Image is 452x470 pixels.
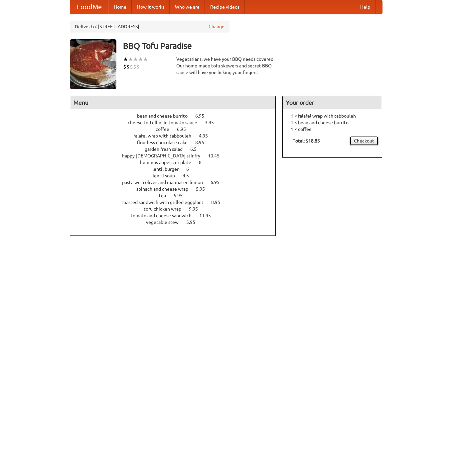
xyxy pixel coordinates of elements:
[70,0,108,14] a: FoodMe
[145,146,209,152] a: garden fresh salad 6.5
[156,127,176,132] span: coffee
[159,193,173,198] span: tea
[70,96,276,109] h4: Menu
[137,140,194,145] span: flourless chocolate cake
[170,0,205,14] a: Who we are
[70,39,116,89] img: angular.jpg
[199,160,208,165] span: 8
[133,133,198,139] span: falafel wrap with tabbouleh
[121,200,232,205] a: toasted sandwich with grilled eggplant 8.95
[128,56,133,63] li: ★
[143,56,148,63] li: ★
[211,200,227,205] span: 8.95
[132,0,170,14] a: How it works
[130,63,133,70] li: $
[122,153,232,158] a: happy [DEMOGRAPHIC_DATA] stir fry 10.45
[209,23,225,30] a: Change
[159,193,195,198] a: tea 5.95
[146,220,185,225] span: vegetable stew
[189,206,205,212] span: 9.95
[195,140,211,145] span: 8.95
[144,206,188,212] span: tofu chicken wrap
[122,180,210,185] span: pasta with olives and marinated lemon
[121,200,210,205] span: toasted sandwich with grilled eggplant
[145,146,189,152] span: garden fresh salad
[146,220,208,225] a: vegetable stew 5.95
[137,140,217,145] a: flourless chocolate cake 8.95
[199,133,215,139] span: 4.95
[286,113,378,119] li: 1 × falafel wrap with tabbouleh
[123,56,128,63] li: ★
[136,186,217,192] a: spinach and cheese wrap 5.95
[293,138,320,143] b: Total: $18.85
[286,126,378,133] li: 1 × coffee
[123,63,126,70] li: $
[205,120,221,125] span: 3.95
[144,206,210,212] a: tofu chicken wrap 9.95
[211,180,226,185] span: 6.95
[152,166,185,172] span: lentil burger
[138,56,143,63] li: ★
[133,133,220,139] a: falafel wrap with tabbouleh 4.95
[152,166,201,172] a: lentil burger 6
[126,63,130,70] li: $
[137,113,217,119] a: bean and cheese burrito 6.95
[190,146,203,152] span: 6.5
[153,173,201,178] a: lentil soup 4.5
[136,186,195,192] span: spinach and cheese wrap
[133,63,136,70] li: $
[355,0,376,14] a: Help
[140,160,214,165] a: hummus appetizer plate 8
[186,220,202,225] span: 5.95
[108,0,132,14] a: Home
[208,153,226,158] span: 10.45
[131,213,223,218] a: tomato and cheese sandwich 11.45
[133,56,138,63] li: ★
[195,113,211,119] span: 6.95
[196,186,212,192] span: 5.95
[183,173,196,178] span: 4.5
[283,96,382,109] h4: Your order
[286,119,378,126] li: 1 × bean and cheese burrito
[205,0,245,14] a: Recipe videos
[176,56,276,76] div: Vegetarians, we have your BBQ needs covered. Our home-made tofu skewers and secret BBQ sauce will...
[128,120,204,125] span: cheese tortellini in tomato sauce
[186,166,196,172] span: 6
[137,113,194,119] span: bean and cheese burrito
[136,63,140,70] li: $
[156,127,198,132] a: coffee 6.95
[122,153,207,158] span: happy [DEMOGRAPHIC_DATA] stir fry
[350,136,378,146] a: Checkout
[122,180,232,185] a: pasta with olives and marinated lemon 6.95
[153,173,182,178] span: lentil soup
[128,120,226,125] a: cheese tortellini in tomato sauce 3.95
[131,213,198,218] span: tomato and cheese sandwich
[140,160,198,165] span: hummus appetizer plate
[70,21,229,33] div: Deliver to: [STREET_ADDRESS]
[174,193,189,198] span: 5.95
[199,213,218,218] span: 11.45
[177,127,193,132] span: 6.95
[123,39,382,52] h3: BBQ Tofu Paradise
